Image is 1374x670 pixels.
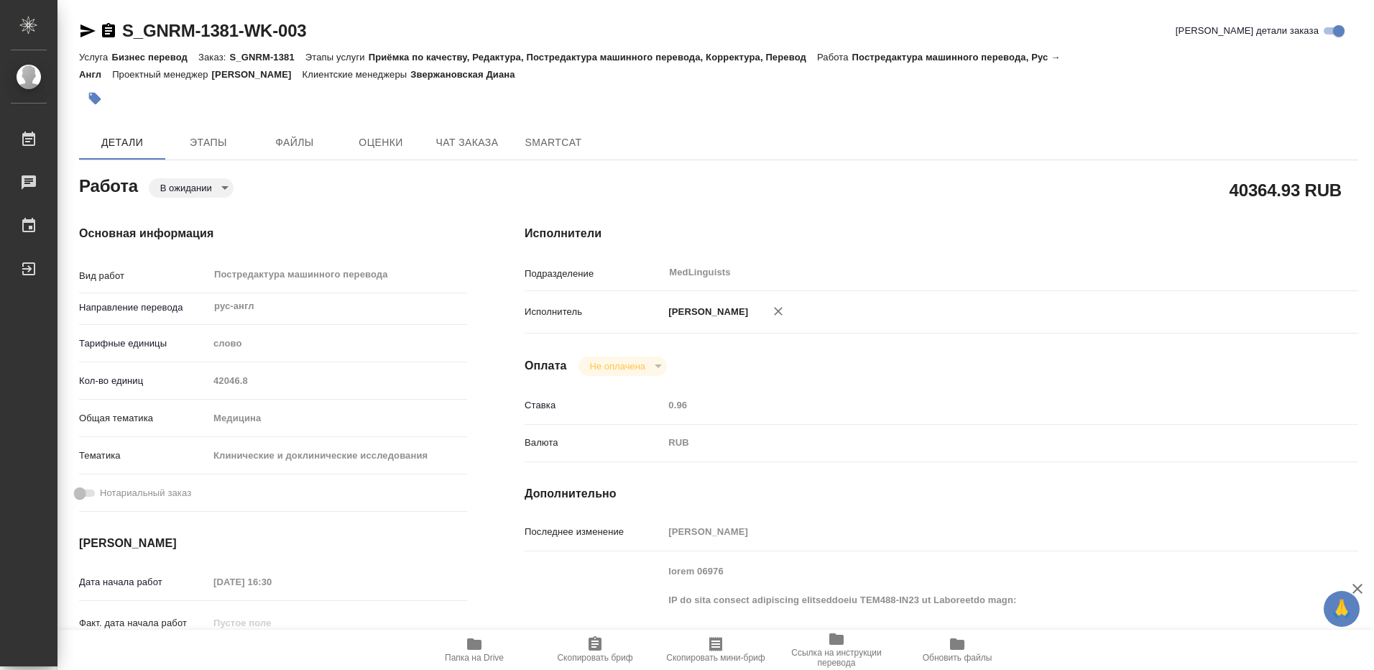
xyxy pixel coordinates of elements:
[433,134,502,152] span: Чат заказа
[663,305,748,319] p: [PERSON_NAME]
[525,357,567,375] h4: Оплата
[445,653,504,663] span: Папка на Drive
[156,182,216,194] button: В ожидании
[414,630,535,670] button: Папка на Drive
[586,360,650,372] button: Не оплачена
[79,300,208,315] p: Направление перевода
[79,269,208,283] p: Вид работ
[525,436,663,450] p: Валюта
[897,630,1018,670] button: Обновить файлы
[208,572,334,592] input: Пустое поле
[655,630,776,670] button: Скопировать мини-бриф
[525,267,663,281] p: Подразделение
[79,535,467,552] h4: [PERSON_NAME]
[79,575,208,589] p: Дата начала работ
[525,525,663,539] p: Последнее изменение
[666,653,765,663] span: Скопировать мини-бриф
[79,52,111,63] p: Услуга
[88,134,157,152] span: Детали
[100,486,191,500] span: Нотариальный заказ
[260,134,329,152] span: Файлы
[525,398,663,413] p: Ставка
[535,630,655,670] button: Скопировать бриф
[122,21,306,40] a: S_GNRM-1381-WK-003
[198,52,229,63] p: Заказ:
[111,52,198,63] p: Бизнес перевод
[229,52,305,63] p: S_GNRM-1381
[79,616,208,630] p: Факт. дата начала работ
[410,69,525,80] p: Звержановская Диана
[1324,591,1360,627] button: 🙏
[525,485,1358,502] h4: Дополнительно
[923,653,992,663] span: Обновить файлы
[663,521,1288,542] input: Пустое поле
[1176,24,1319,38] span: [PERSON_NAME] детали заказа
[79,411,208,426] p: Общая тематика
[663,431,1288,455] div: RUB
[79,22,96,40] button: Скопировать ссылку для ЯМессенджера
[762,295,794,327] button: Удалить исполнителя
[208,406,467,431] div: Медицина
[112,69,211,80] p: Проектный менеджер
[525,305,663,319] p: Исполнитель
[79,336,208,351] p: Тарифные единицы
[663,395,1288,416] input: Пустое поле
[208,331,467,356] div: слово
[79,83,111,114] button: Добавить тэг
[79,172,138,198] h2: Работа
[79,225,467,242] h4: Основная информация
[149,178,234,198] div: В ожидании
[208,444,467,468] div: Клинические и доклинические исследования
[100,22,117,40] button: Скопировать ссылку
[369,52,817,63] p: Приёмка по качеству, Редактура, Постредактура машинного перевода, Корректура, Перевод
[303,69,411,80] p: Клиентские менеджеры
[1329,594,1354,624] span: 🙏
[519,134,588,152] span: SmartCat
[817,52,852,63] p: Работа
[776,630,897,670] button: Ссылка на инструкции перевода
[79,374,208,388] p: Кол-во единиц
[1230,178,1342,202] h2: 40364.93 RUB
[557,653,632,663] span: Скопировать бриф
[208,612,334,633] input: Пустое поле
[346,134,415,152] span: Оценки
[208,370,467,391] input: Пустое поле
[305,52,369,63] p: Этапы услуги
[785,648,888,668] span: Ссылка на инструкции перевода
[79,449,208,463] p: Тематика
[174,134,243,152] span: Этапы
[212,69,303,80] p: [PERSON_NAME]
[578,357,667,376] div: В ожидании
[525,225,1358,242] h4: Исполнители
